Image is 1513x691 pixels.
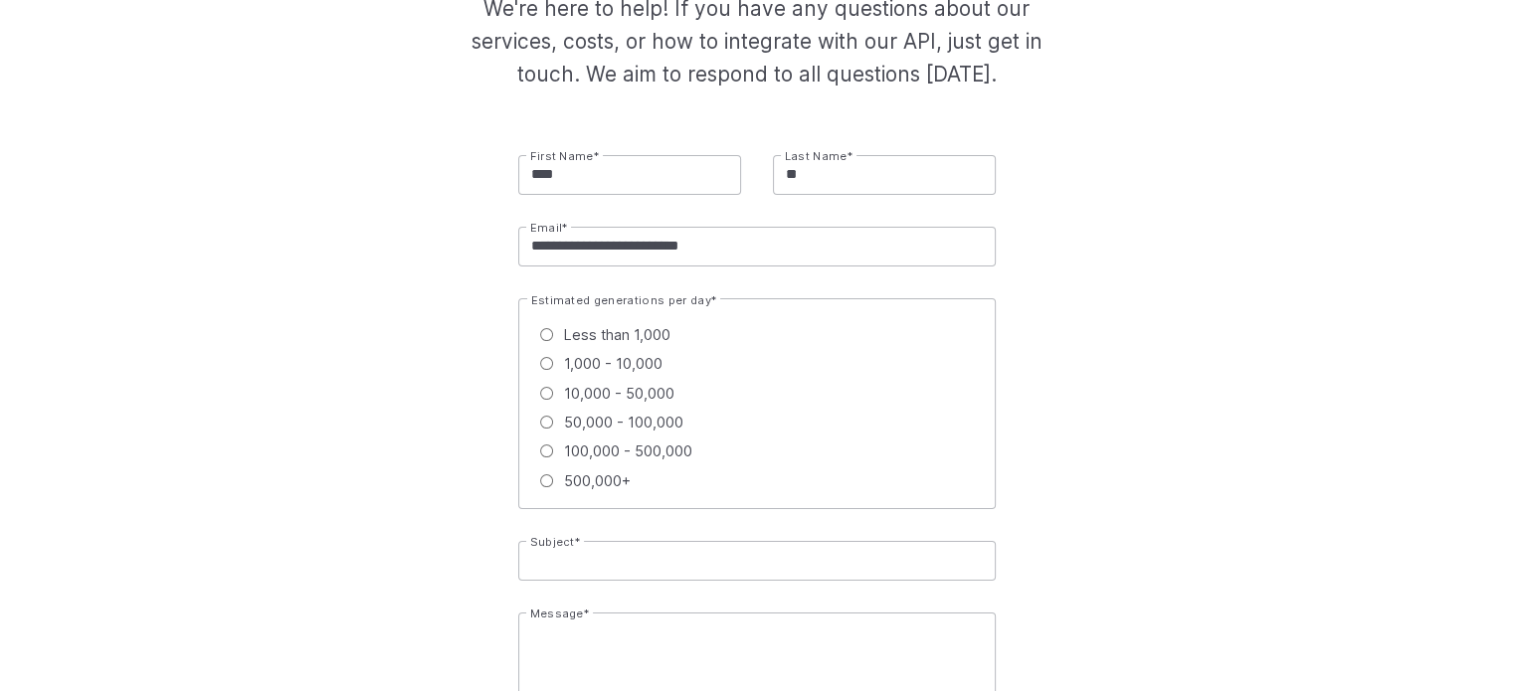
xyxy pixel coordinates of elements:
[564,439,692,462] span: 100,000 - 500,000
[530,606,584,620] span: Message
[564,469,631,492] span: 500,000+
[564,323,670,346] span: Less than 1,000
[785,149,848,163] span: Last Name
[540,416,553,429] input: 50,000 - 100,000
[540,474,553,487] input: 500,000+
[564,352,662,375] span: 1,000 - 10,000
[540,328,553,341] input: Less than 1,000
[540,387,553,400] input: 10,000 - 50,000
[564,382,674,405] span: 10,000 - 50,000
[564,411,683,433] span: 50,000 - 100,000
[540,444,553,457] input: 100,000 - 500,000
[531,293,711,307] span: Estimated generations per day
[540,357,553,370] input: 1,000 - 10,000
[530,535,575,549] span: Subject
[530,221,563,235] span: Email
[530,149,594,163] span: First Name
